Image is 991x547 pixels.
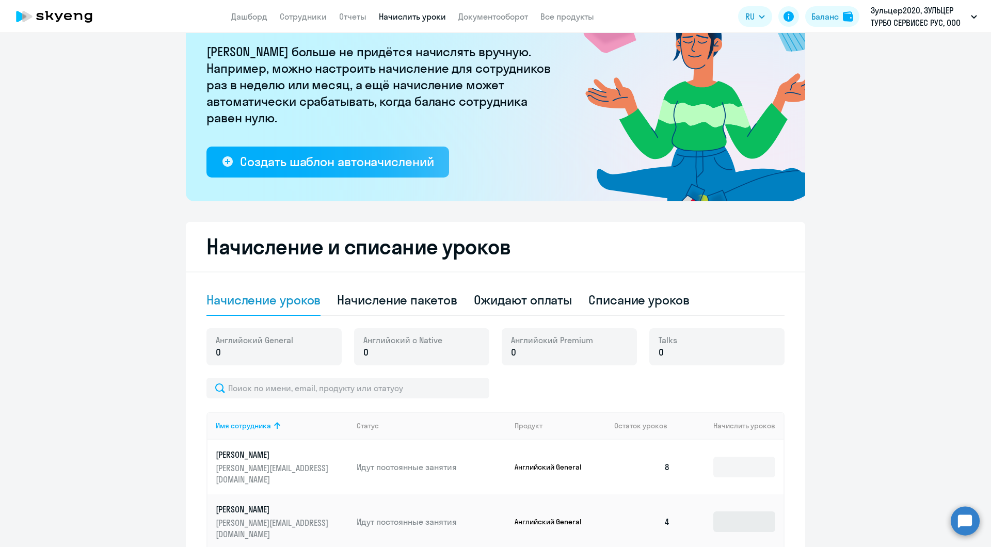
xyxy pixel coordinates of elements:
th: Начислить уроков [678,412,784,440]
div: Ожидают оплаты [474,292,572,308]
div: Имя сотрудника [216,421,271,430]
span: 0 [216,346,221,359]
div: Баланс [811,10,839,23]
a: Документооборот [458,11,528,22]
a: [PERSON_NAME][PERSON_NAME][EMAIL_ADDRESS][DOMAIN_NAME] [216,504,348,540]
input: Поиск по имени, email, продукту или статусу [206,378,489,398]
p: [PERSON_NAME] [216,449,331,460]
span: 0 [363,346,369,359]
button: Зульцер2020, ЗУЛЬЦЕР ТУРБО СЕРВИСЕС РУС, ООО [866,4,982,29]
div: Имя сотрудника [216,421,348,430]
span: Остаток уроков [614,421,667,430]
div: Продукт [515,421,542,430]
p: Идут постоянные занятия [357,461,506,473]
span: 0 [511,346,516,359]
p: [PERSON_NAME] больше не придётся начислять вручную. Например, можно настроить начисление для сотр... [206,43,557,126]
a: Начислить уроки [379,11,446,22]
a: Сотрудники [280,11,327,22]
p: [PERSON_NAME][EMAIL_ADDRESS][DOMAIN_NAME] [216,517,331,540]
p: [PERSON_NAME] [216,504,331,515]
p: Английский General [515,517,592,526]
div: Остаток уроков [614,421,678,430]
div: Создать шаблон автоначислений [240,153,434,170]
a: [PERSON_NAME][PERSON_NAME][EMAIL_ADDRESS][DOMAIN_NAME] [216,449,348,485]
p: Зульцер2020, ЗУЛЬЦЕР ТУРБО СЕРВИСЕС РУС, ООО [871,4,967,29]
td: 8 [606,440,678,494]
div: Начисление пакетов [337,292,457,308]
h2: Начисление и списание уроков [206,234,785,259]
span: 0 [659,346,664,359]
div: Статус [357,421,506,430]
div: Начисление уроков [206,292,321,308]
button: Балансbalance [805,6,859,27]
span: Английский с Native [363,334,442,346]
div: Статус [357,421,379,430]
a: Все продукты [540,11,594,22]
div: Списание уроков [588,292,690,308]
div: Продукт [515,421,606,430]
img: balance [843,11,853,22]
a: Дашборд [231,11,267,22]
span: Английский General [216,334,293,346]
p: Английский General [515,462,592,472]
p: Идут постоянные занятия [357,516,506,527]
button: RU [738,6,772,27]
button: Создать шаблон автоначислений [206,147,449,178]
span: Английский Premium [511,334,593,346]
span: RU [745,10,755,23]
span: Talks [659,334,677,346]
a: Отчеты [339,11,366,22]
p: [PERSON_NAME][EMAIL_ADDRESS][DOMAIN_NAME] [216,462,331,485]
